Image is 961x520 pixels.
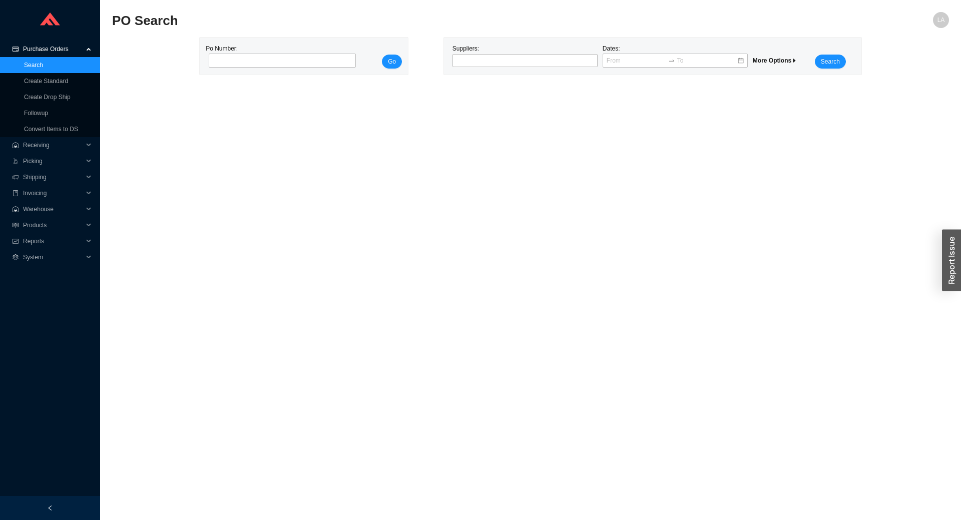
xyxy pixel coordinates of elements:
[12,190,19,196] span: book
[382,55,402,69] button: Go
[12,46,19,52] span: credit-card
[23,137,83,153] span: Receiving
[24,62,43,69] a: Search
[23,169,83,185] span: Shipping
[753,57,797,64] span: More Options
[937,12,945,28] span: LA
[112,12,740,30] h2: PO Search
[450,44,600,69] div: Suppliers:
[24,110,48,117] a: Followup
[24,126,78,133] a: Convert Items to DS
[12,238,19,244] span: fund
[23,153,83,169] span: Picking
[23,249,83,265] span: System
[206,44,353,69] div: Po Number:
[23,201,83,217] span: Warehouse
[388,57,396,67] span: Go
[677,56,737,66] input: To
[23,233,83,249] span: Reports
[12,254,19,260] span: setting
[23,217,83,233] span: Products
[600,44,750,69] div: Dates:
[24,94,71,101] a: Create Drop Ship
[668,57,675,64] span: swap-right
[24,78,68,85] a: Create Standard
[607,56,666,66] input: From
[47,505,53,511] span: left
[23,185,83,201] span: Invoicing
[791,58,797,64] span: caret-right
[821,57,840,67] span: Search
[815,55,846,69] button: Search
[668,57,675,64] span: to
[23,41,83,57] span: Purchase Orders
[12,222,19,228] span: read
